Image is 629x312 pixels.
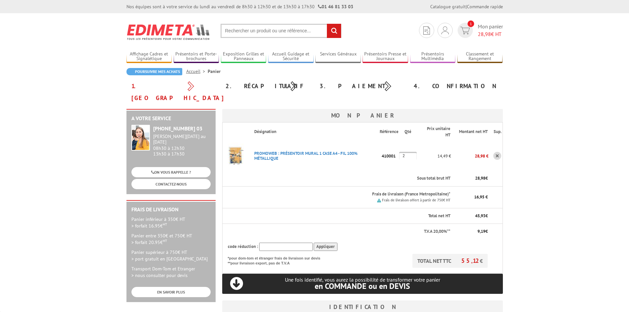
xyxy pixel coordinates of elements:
span: Mon panier [478,23,503,38]
p: 28,98 € [451,150,488,162]
span: 28,98 [478,31,491,37]
span: 28,98 [475,175,485,181]
img: Edimeta [126,20,211,44]
p: 410001 [380,150,399,162]
strong: [PHONE_NUMBER] 03 [153,125,202,132]
div: 2. Récapitulatif [221,80,315,92]
span: > port gratuit en [GEOGRAPHIC_DATA] [131,256,208,262]
img: devis rapide [423,26,430,35]
span: > forfait 20.95€ [131,239,167,245]
a: Commande rapide [467,4,503,10]
p: Total net HT [228,213,451,219]
a: Services Généraux [315,51,361,62]
a: PROMOWEB : PRéSENTOIR MURAL 1 CASE A4 - FIL 100% MéTALLIQUE [254,151,358,161]
a: Catalogue gratuit [430,4,466,10]
div: 1. [GEOGRAPHIC_DATA] [126,80,221,104]
th: Sup. [488,122,503,141]
th: Sous total brut HT [249,171,451,186]
p: € [456,228,488,235]
p: Prix unitaire HT [422,126,450,138]
input: Appliquer [314,243,337,251]
div: 3. Paiement [315,80,409,92]
img: widget-service.jpg [131,125,150,151]
span: 55,12 [461,257,480,264]
div: 4. Confirmation [409,80,503,92]
p: Panier entre 350€ et 750€ HT [131,232,211,246]
p: *pour dom-tom et étranger frais de livraison sur devis **pour livraison export, pas de T.V.A [228,254,327,266]
h2: Frais de Livraison [131,207,211,213]
a: Accueil [186,68,208,74]
p: Une fois identifié, vous aurez la possibilité de transformer votre panier [222,277,503,290]
img: devis rapide [460,27,470,34]
h3: Mon panier [222,109,503,122]
img: PROMOWEB : PRéSENTOIR MURAL 1 CASE A4 - FIL 100% MéTALLIQUE [223,143,249,169]
p: € [456,213,488,219]
img: picto.png [377,198,381,202]
span: 1 [468,20,474,27]
p: TOTAL NET TTC € [412,254,488,268]
input: Rechercher un produit ou une référence... [221,24,341,38]
p: Transport Dom-Tom et Etranger [131,265,211,279]
sup: HT [163,222,167,226]
span: € HT [478,30,503,38]
p: Panier inférieur à 350€ HT [131,216,211,229]
sup: HT [163,238,167,243]
p: Frais de livraison (France Metropolitaine)* [254,191,451,197]
span: > nous consulter pour devis [131,272,188,278]
p: Montant net HT [456,129,488,135]
span: code réduction : [228,244,258,249]
span: en COMMANDE ou en DEVIS [315,281,410,291]
small: Frais de livraison offert à partir de 750€ HT [382,198,450,202]
th: Désignation [249,122,380,141]
strong: 01 46 81 33 03 [318,4,353,10]
div: Nos équipes sont à votre service du lundi au vendredi de 8h30 à 12h30 et de 13h30 à 17h30 [126,3,353,10]
h2: A votre service [131,116,211,121]
a: Accueil Guidage et Sécurité [268,51,314,62]
a: EN SAVOIR PLUS [131,287,211,297]
div: [PERSON_NAME][DATE] au [DATE] [153,134,211,145]
li: Panier [208,68,221,75]
span: > forfait 16.95€ [131,223,167,229]
p: € [456,175,488,182]
img: devis rapide [441,26,449,34]
div: 08h30 à 12h30 13h30 à 17h30 [153,134,211,156]
a: Affichage Cadres et Signalétique [126,51,172,62]
p: 14,49 € [417,150,451,162]
a: CONTACTEZ-NOUS [131,179,211,189]
a: devis rapide 1 Mon panier 28,98€ HT [456,23,503,38]
input: rechercher [327,24,341,38]
span: 9,19 [477,228,485,234]
p: Référence [380,129,399,135]
a: Exposition Grilles et Panneaux [221,51,266,62]
a: Classement et Rangement [457,51,503,62]
span: 45,93 [475,213,485,219]
p: T.V.A 20,00%** [228,228,451,235]
span: 16,95 € [474,194,488,200]
a: Présentoirs Multimédia [410,51,456,62]
a: ON VOUS RAPPELLE ? [131,167,211,177]
th: Qté [399,122,417,141]
div: | [430,3,503,10]
a: Poursuivre mes achats [126,68,182,75]
a: Présentoirs Presse et Journaux [363,51,408,62]
a: Présentoirs et Porte-brochures [174,51,219,62]
p: Panier supérieur à 750€ HT [131,249,211,262]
